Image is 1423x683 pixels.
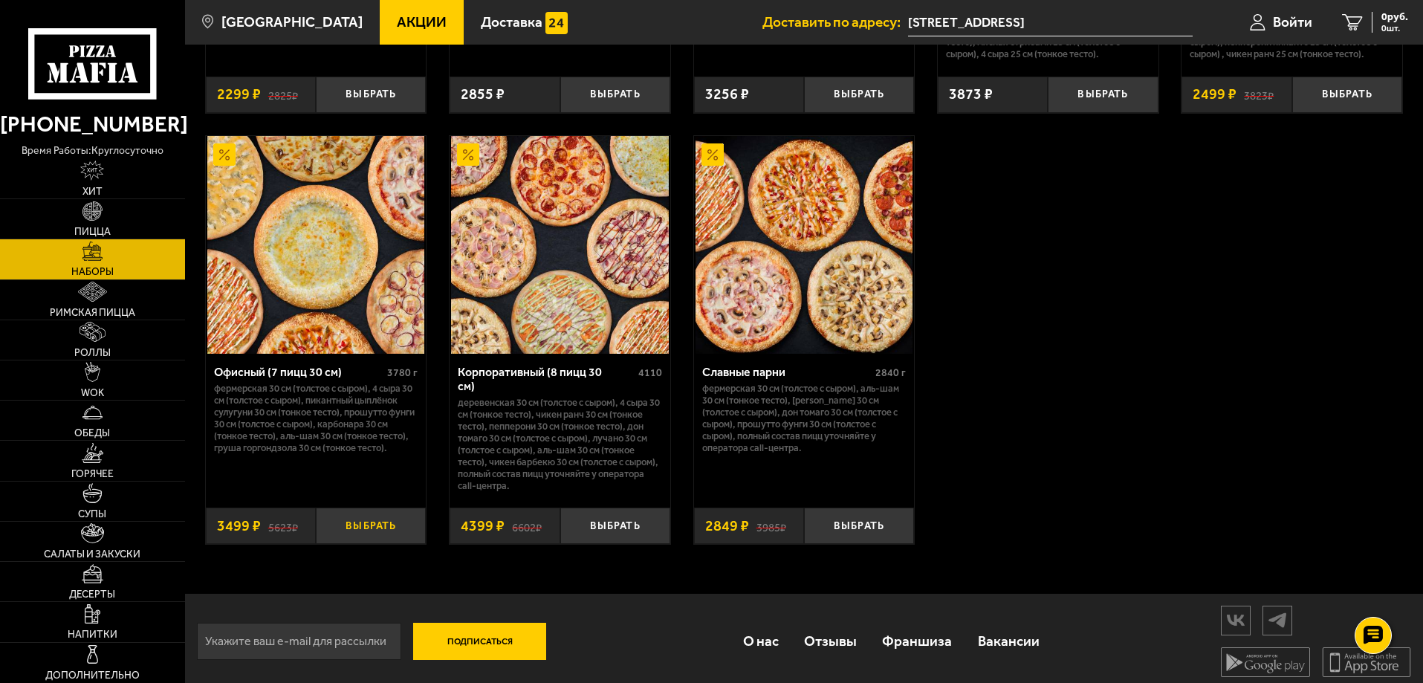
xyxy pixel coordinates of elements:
span: 3499 ₽ [217,519,261,534]
span: Римская пицца [50,308,135,318]
img: Акционный [213,143,236,166]
s: 6602 ₽ [512,519,542,534]
button: Выбрать [1048,77,1158,113]
s: 3823 ₽ [1244,87,1274,102]
button: Выбрать [804,508,914,544]
span: 2299 ₽ [217,87,261,102]
span: Доставка [481,15,542,29]
span: [GEOGRAPHIC_DATA] [221,15,363,29]
button: Выбрать [560,508,670,544]
span: Салаты и закуски [44,549,140,560]
span: Горячее [71,469,114,479]
img: vk [1222,607,1250,633]
span: WOK [81,388,104,398]
s: 2825 ₽ [268,87,298,102]
s: 5623 ₽ [268,519,298,534]
span: Обеды [74,428,110,438]
a: Вакансии [965,617,1052,665]
span: 2855 ₽ [461,87,505,102]
span: 4110 [638,366,662,379]
span: Пицца [74,227,111,237]
span: Дополнительно [45,670,140,681]
div: Офисный (7 пицц 30 см) [214,365,384,379]
img: Акционный [457,143,479,166]
div: Корпоративный (8 пицц 30 см) [458,365,635,393]
span: 3873 ₽ [949,87,993,102]
span: 4399 ₽ [461,519,505,534]
img: Акционный [701,143,724,166]
input: Укажите ваш e-mail для рассылки [197,623,401,660]
input: Ваш адрес доставки [908,9,1193,36]
a: АкционныйОфисный (7 пицц 30 см) [206,136,427,353]
a: О нас [730,617,791,665]
img: 15daf4d41897b9f0e9f617042186c801.svg [545,12,568,34]
span: Войти [1273,15,1312,29]
span: 0 шт. [1381,24,1408,33]
span: 2840 г [875,366,906,379]
span: 3780 г [387,366,418,379]
span: 2499 ₽ [1193,87,1236,102]
p: Деревенская 30 см (толстое с сыром), 4 сыра 30 см (тонкое тесто), Чикен Ранч 30 см (тонкое тесто)... [458,397,662,492]
div: Славные парни [702,365,872,379]
span: Десерты [69,589,115,600]
span: Доставить по адресу: [762,15,908,29]
button: Выбрать [804,77,914,113]
span: Роллы [74,348,111,358]
a: Франшиза [869,617,965,665]
img: Корпоративный (8 пицц 30 см) [451,136,668,353]
p: Фермерская 30 см (толстое с сыром), 4 сыра 30 см (толстое с сыром), Пикантный цыплёнок сулугуни 3... [214,383,418,454]
span: 0 руб. [1381,12,1408,22]
p: Фермерская 30 см (толстое с сыром), Аль-Шам 30 см (тонкое тесто), [PERSON_NAME] 30 см (толстое с ... [702,383,907,454]
img: Славные парни [696,136,913,353]
span: Супы [78,509,106,519]
a: АкционныйКорпоративный (8 пицц 30 см) [450,136,670,353]
button: Подписаться [413,623,547,660]
span: Акции [397,15,447,29]
img: tg [1263,607,1291,633]
a: Отзывы [791,617,869,665]
button: Выбрать [316,77,426,113]
span: Напитки [68,629,117,640]
span: Наборы [71,267,114,277]
img: Офисный (7 пицц 30 см) [207,136,424,353]
span: Хит [82,187,103,197]
span: 2849 ₽ [705,519,749,534]
button: Выбрать [316,508,426,544]
button: Выбрать [560,77,670,113]
span: 3256 ₽ [705,87,749,102]
button: Выбрать [1292,77,1402,113]
a: АкционныйСлавные парни [694,136,915,353]
s: 3985 ₽ [756,519,786,534]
